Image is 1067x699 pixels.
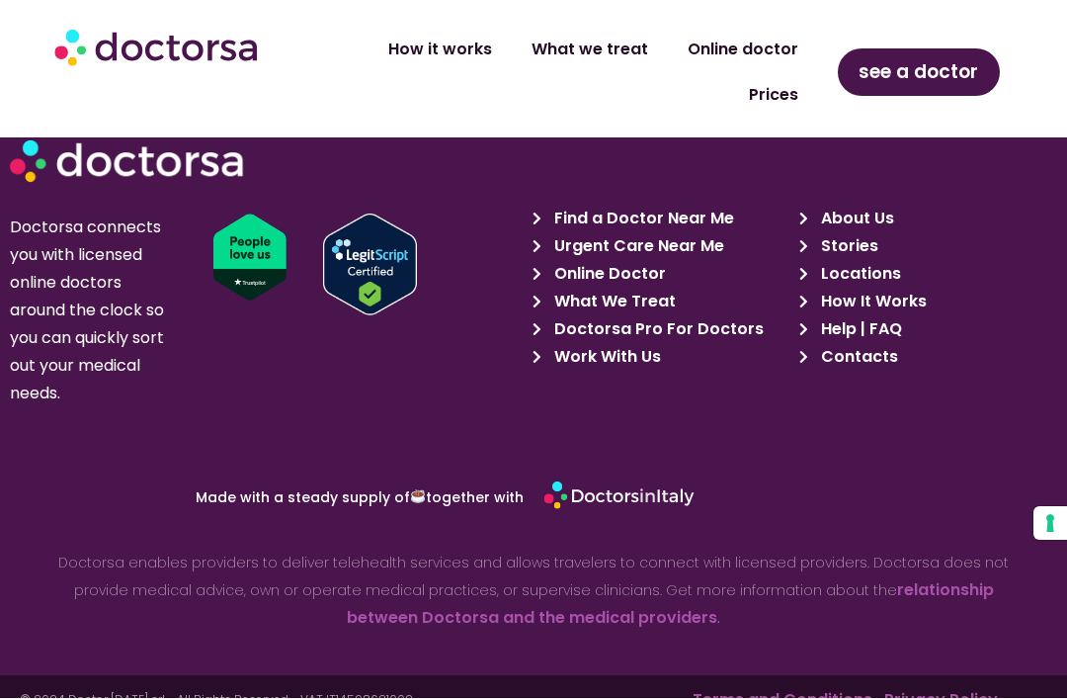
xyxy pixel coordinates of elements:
span: Urgent Care Near Me [549,233,724,261]
a: Stories [799,233,1054,261]
span: Stories [816,233,878,261]
span: Locations [816,261,901,289]
img: Verify Approval for www.doctorsa.com [323,215,417,316]
p: Doctorsa connects you with licensed online doctors around the clock so you can quickly sort out y... [10,215,169,408]
a: Help | FAQ [799,316,1054,344]
a: Verify LegitScript Approval for www.doctorsa.com [323,215,534,316]
a: see a doctor [838,49,1000,97]
a: Online doctor [668,28,818,73]
a: relationship between Doctorsa and the medical providers [347,579,994,630]
a: Locations [799,261,1054,289]
a: Online Doctor [533,261,787,289]
img: ☕ [411,490,425,504]
span: Find a Doctor Near Me [549,206,734,233]
a: Work With Us [533,344,787,372]
span: Work With Us [549,344,661,372]
p: Made with a steady supply of together with [40,490,524,505]
a: Urgent Care Near Me [533,233,787,261]
a: About Us [799,206,1054,233]
a: What We Treat [533,289,787,316]
button: Your consent preferences for tracking technologies [1033,507,1067,541]
a: How It Works [799,289,1054,316]
span: see a doctor [859,57,978,89]
span: Contacts [816,344,898,372]
p: Doctorsa enables providers to deliver telehealth services and allows travelers to connect with li... [41,550,1026,633]
span: Help | FAQ [816,316,902,344]
a: Prices [729,73,818,119]
span: Doctorsa Pro For Doctors [549,316,764,344]
span: How It Works [816,289,927,316]
span: What We Treat [549,289,676,316]
span: Online Doctor [549,261,666,289]
a: Doctorsa Pro For Doctors [533,316,787,344]
a: What we treat [512,28,668,73]
strong: . [717,609,720,629]
a: How it works [369,28,512,73]
nav: Menu [292,28,818,119]
a: Find a Doctor Near Me [533,206,787,233]
span: About Us [816,206,894,233]
a: Contacts [799,344,1054,372]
